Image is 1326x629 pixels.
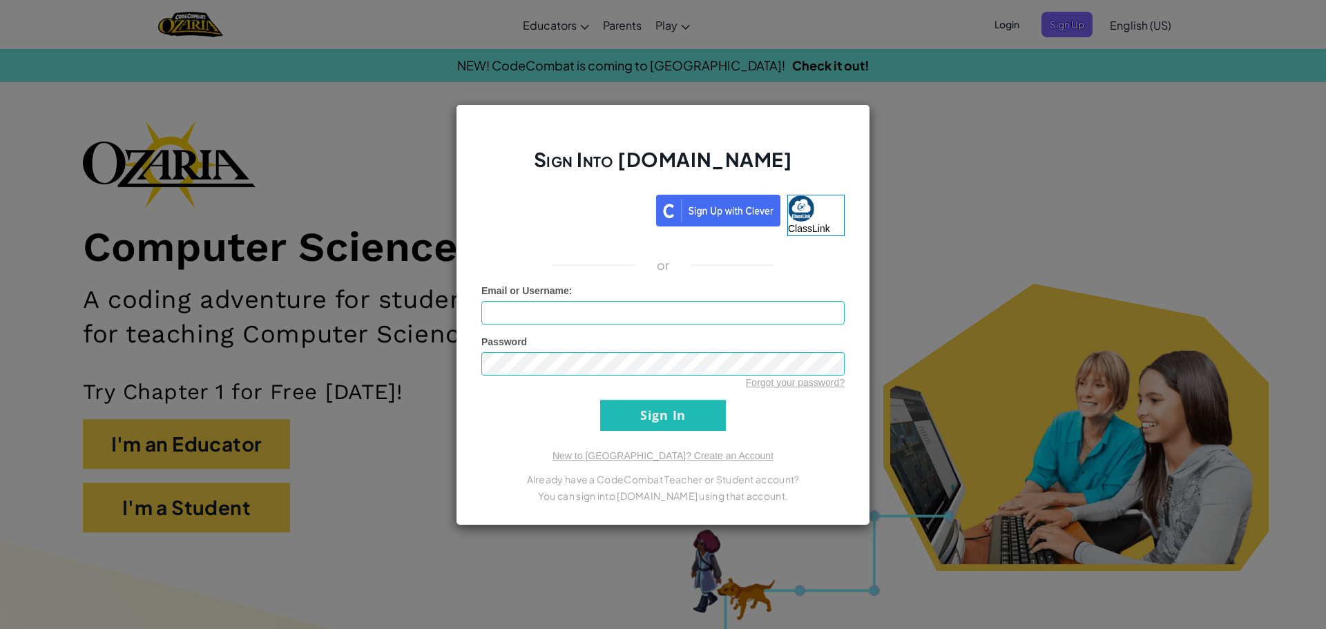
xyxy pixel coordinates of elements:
[788,223,830,234] span: ClassLink
[788,195,814,222] img: classlink-logo-small.png
[481,336,527,347] span: Password
[656,195,780,226] img: clever_sso_button@2x.png
[657,257,670,273] p: or
[481,471,845,487] p: Already have a CodeCombat Teacher or Student account?
[600,400,726,431] input: Sign In
[474,193,656,224] iframe: Sign in with Google Button
[552,450,773,461] a: New to [GEOGRAPHIC_DATA]? Create an Account
[746,377,845,388] a: Forgot your password?
[481,285,569,296] span: Email or Username
[481,146,845,186] h2: Sign Into [DOMAIN_NAME]
[481,284,573,298] label: :
[481,487,845,504] p: You can sign into [DOMAIN_NAME] using that account.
